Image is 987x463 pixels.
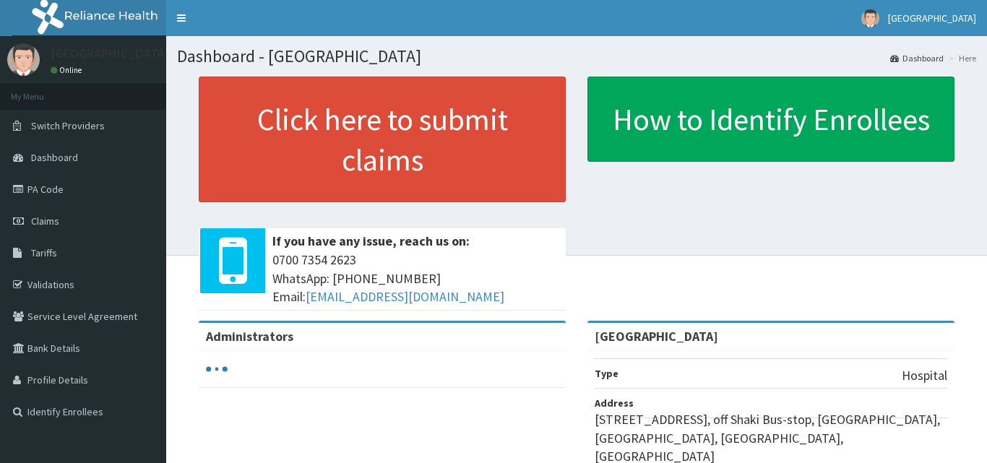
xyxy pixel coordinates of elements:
[595,367,619,380] b: Type
[272,251,559,306] span: 0700 7354 2623 WhatsApp: [PHONE_NUMBER] Email:
[272,233,470,249] b: If you have any issue, reach us on:
[206,358,228,380] svg: audio-loading
[595,397,634,410] b: Address
[31,119,105,132] span: Switch Providers
[31,151,78,164] span: Dashboard
[51,47,170,60] p: [GEOGRAPHIC_DATA]
[31,246,57,259] span: Tariffs
[177,47,976,66] h1: Dashboard - [GEOGRAPHIC_DATA]
[890,52,944,64] a: Dashboard
[31,215,59,228] span: Claims
[902,366,947,385] p: Hospital
[945,52,976,64] li: Here
[51,65,85,75] a: Online
[199,77,566,202] a: Click here to submit claims
[888,12,976,25] span: [GEOGRAPHIC_DATA]
[306,288,504,305] a: [EMAIL_ADDRESS][DOMAIN_NAME]
[861,9,879,27] img: User Image
[7,43,40,76] img: User Image
[587,77,954,162] a: How to Identify Enrollees
[206,328,293,345] b: Administrators
[595,328,718,345] strong: [GEOGRAPHIC_DATA]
